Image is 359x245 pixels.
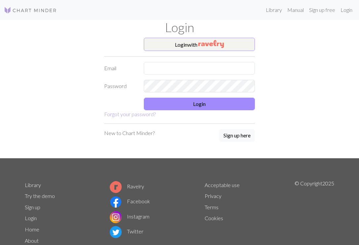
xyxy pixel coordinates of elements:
[110,228,143,234] a: Twitter
[110,196,122,208] img: Facebook logo
[25,237,39,244] a: About
[100,62,140,74] label: Email
[263,3,285,17] a: Library
[205,182,240,188] a: Acceptable use
[100,80,140,92] label: Password
[4,6,57,14] img: Logo
[25,215,37,221] a: Login
[205,193,221,199] a: Privacy
[144,98,255,110] button: Login
[104,129,155,137] p: New to Chart Minder?
[219,129,255,142] button: Sign up here
[104,111,156,117] a: Forgot your password?
[338,3,355,17] a: Login
[110,226,122,238] img: Twitter logo
[144,38,255,51] button: Loginwith
[21,20,338,35] h1: Login
[25,193,55,199] a: Try the demo
[306,3,338,17] a: Sign up free
[110,198,150,204] a: Facebook
[110,213,149,220] a: Instagram
[110,211,122,223] img: Instagram logo
[205,204,219,210] a: Terms
[25,226,39,232] a: Home
[110,181,122,193] img: Ravelry logo
[285,3,306,17] a: Manual
[25,182,41,188] a: Library
[25,204,40,210] a: Sign up
[205,215,223,221] a: Cookies
[198,40,224,48] img: Ravelry
[219,129,255,142] a: Sign up here
[110,183,144,189] a: Ravelry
